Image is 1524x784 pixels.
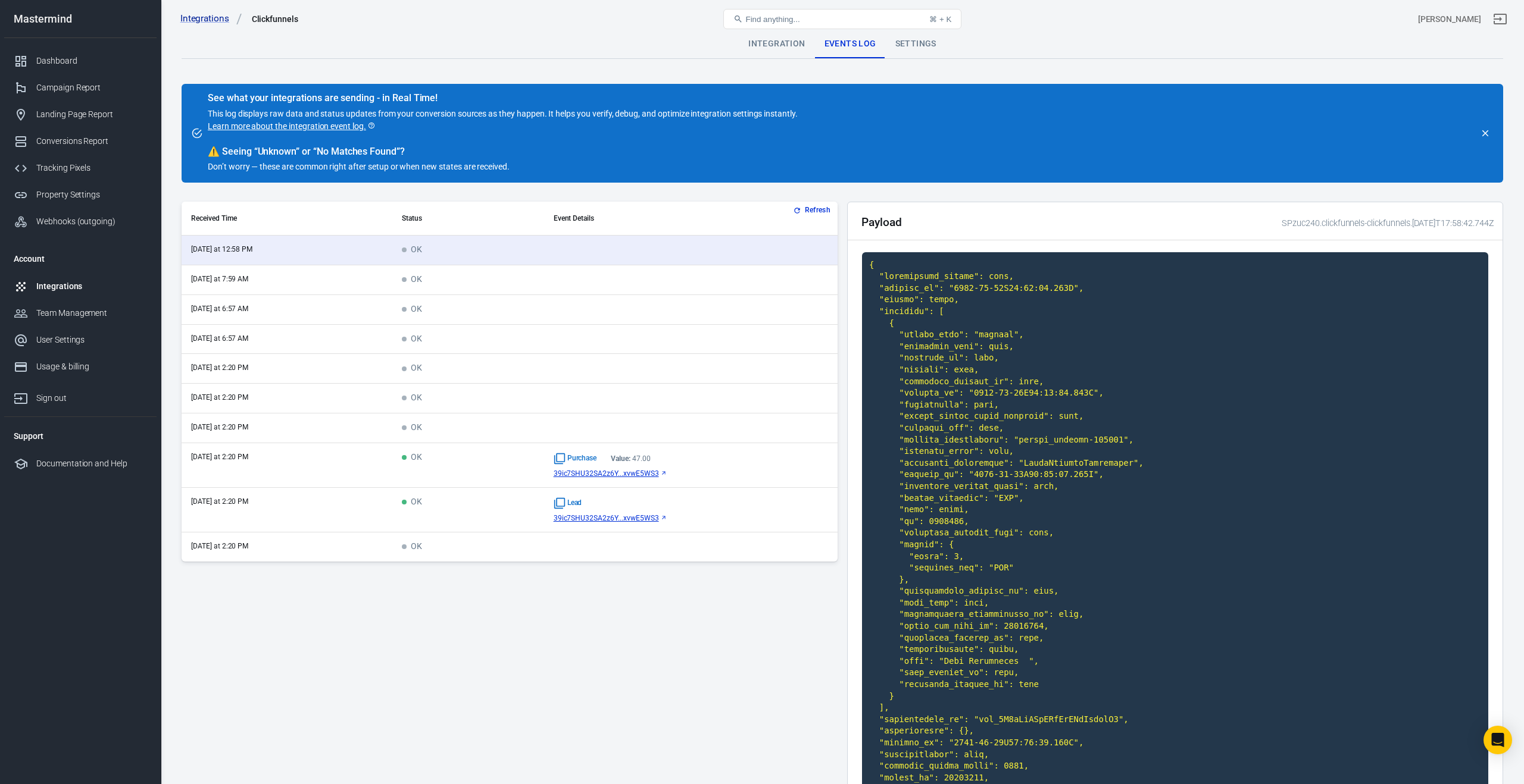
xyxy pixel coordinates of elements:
[4,244,157,273] li: Account
[886,30,946,58] div: Settings
[861,216,902,228] h2: Payload
[36,334,147,346] div: User Settings
[1486,5,1514,33] a: Sign out
[745,15,800,24] span: Find anything...
[36,108,147,121] div: Landing Page Report
[554,514,828,522] a: 39ic7SHU32SA2z6Y...xvwE5WS3
[191,334,248,343] time: 2025-09-19T06:57:17-05:00
[402,334,422,344] span: OK
[208,146,798,158] div: Seeing “Unknown” or “No Matches Found”?
[36,81,147,94] div: Campaign Report
[36,215,147,228] div: Webhooks (outgoing)
[402,275,422,285] span: OK
[208,161,798,173] p: Don’t worry — these are common right after setup or when new states are received.
[402,423,422,433] span: OK
[4,208,157,235] a: Webhooks (outgoing)
[402,363,422,374] span: OK
[402,453,422,463] span: OK
[4,380,157,412] a: Sign out
[36,360,147,373] div: Usage & billing
[1484,726,1512,754] div: Open Intercom Messenger
[402,305,422,315] span: OK
[402,245,422,255] span: OK
[36,457,147,470] div: Documentation and Help
[36,280,147,293] div: Integrations
[4,353,157,380] a: Usage & billing
[544,202,838,236] th: Event Details
[929,15,951,24] div: ⌘ + K
[402,497,422,507] span: OK
[1418,13,1481,26] div: Account id: SPzuc240
[36,189,147,201] div: Property Settings
[182,202,838,562] div: scrollable content
[191,275,248,283] time: 2025-09-19T07:59:02-05:00
[1278,217,1494,230] div: SPzuc240.clickfunnels-clickfunnels.[DATE]T17:58:42.744Z
[208,92,798,104] div: See what your integrations are sending - in Real Time!
[36,392,147,404] div: Sign out
[191,453,248,461] time: 2025-09-18T14:20:46-05:00
[392,202,544,236] th: Status
[180,12,242,25] a: Integrations
[4,327,157,353] a: User Settings
[4,181,157,208] a: Property Settings
[36,307,147,319] div: Team Management
[4,48,157,74] a: Dashboard
[4,74,157,101] a: Campaign Report
[791,204,835,217] button: Refresh
[554,514,659,522] span: 39ic7SHU32SA2z6Ybq4Fb8llobxvwE5WS3
[191,393,248,402] time: 2025-09-18T14:20:56-05:00
[4,101,157,128] a: Landing Page Report
[1477,125,1494,142] button: close
[208,120,376,133] a: Learn more about the integration event log.
[252,13,298,25] div: Clickfunnels
[36,55,147,67] div: Dashboard
[4,128,157,155] a: Conversions Report
[4,14,157,24] div: Mastermind
[815,30,886,58] div: Events Log
[36,135,147,148] div: Conversions Report
[191,363,248,372] time: 2025-09-18T14:20:56-05:00
[611,454,651,463] div: 47.00
[723,9,961,29] button: Find anything...⌘ + K
[208,146,220,157] span: warning
[4,155,157,181] a: Tracking Pixels
[191,245,252,253] time: 2025-09-19T12:58:42-05:00
[191,305,248,313] time: 2025-09-19T06:57:17-05:00
[4,273,157,300] a: Integrations
[611,454,630,463] strong: Value:
[739,30,814,58] div: Integration
[554,453,597,465] span: Standard event name
[402,393,422,403] span: OK
[554,497,582,509] span: Standard event name
[554,469,828,478] a: 39ic7SHU32SA2z6Y...xvwE5WS3
[191,497,248,506] time: 2025-09-18T14:20:40-05:00
[191,542,248,550] time: 2025-09-18T14:20:11-05:00
[191,423,248,431] time: 2025-09-18T14:20:46-05:00
[4,422,157,450] li: Support
[554,469,659,478] span: 39ic7SHU32SA2z6Ybq4Fb8llobxvwE5WS3
[208,108,798,133] p: This log displays raw data and status updates from your conversion sources as they happen. It hel...
[182,202,392,236] th: Received Time
[4,300,157,327] a: Team Management
[402,542,422,552] span: OK
[36,162,147,174] div: Tracking Pixels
